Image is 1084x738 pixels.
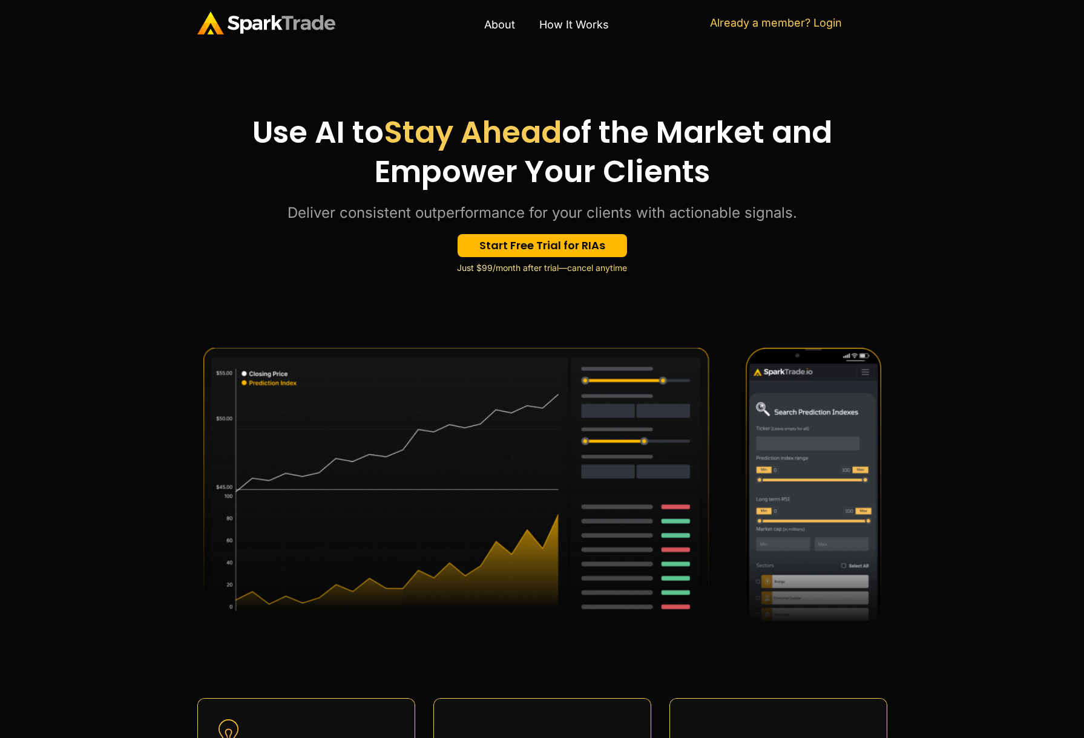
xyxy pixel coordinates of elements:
[203,203,881,222] p: Deliver consistent outperformance for your clients with actionable signals.
[472,11,527,39] a: About
[458,234,627,257] a: Start Free Trial for RIAs
[203,113,881,191] h2: Use AI to of the Market and Empower Your Clients
[384,11,710,39] nav: Menu
[710,16,842,29] a: Already a member? Login
[384,111,562,154] span: Stay Ahead
[527,11,621,39] a: How It Works
[479,240,605,251] span: Start Free Trial for RIAs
